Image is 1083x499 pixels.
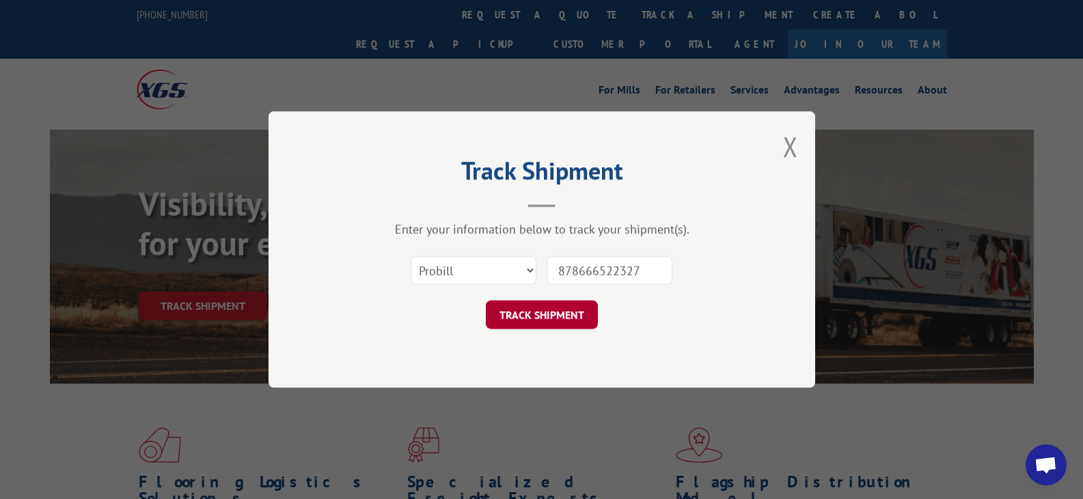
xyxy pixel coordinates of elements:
a: Open chat [1026,444,1067,485]
h2: Track Shipment [337,161,747,187]
button: Close modal [783,128,798,165]
button: TRACK SHIPMENT [486,300,598,329]
div: Enter your information below to track your shipment(s). [337,221,747,237]
input: Number(s) [547,256,672,285]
